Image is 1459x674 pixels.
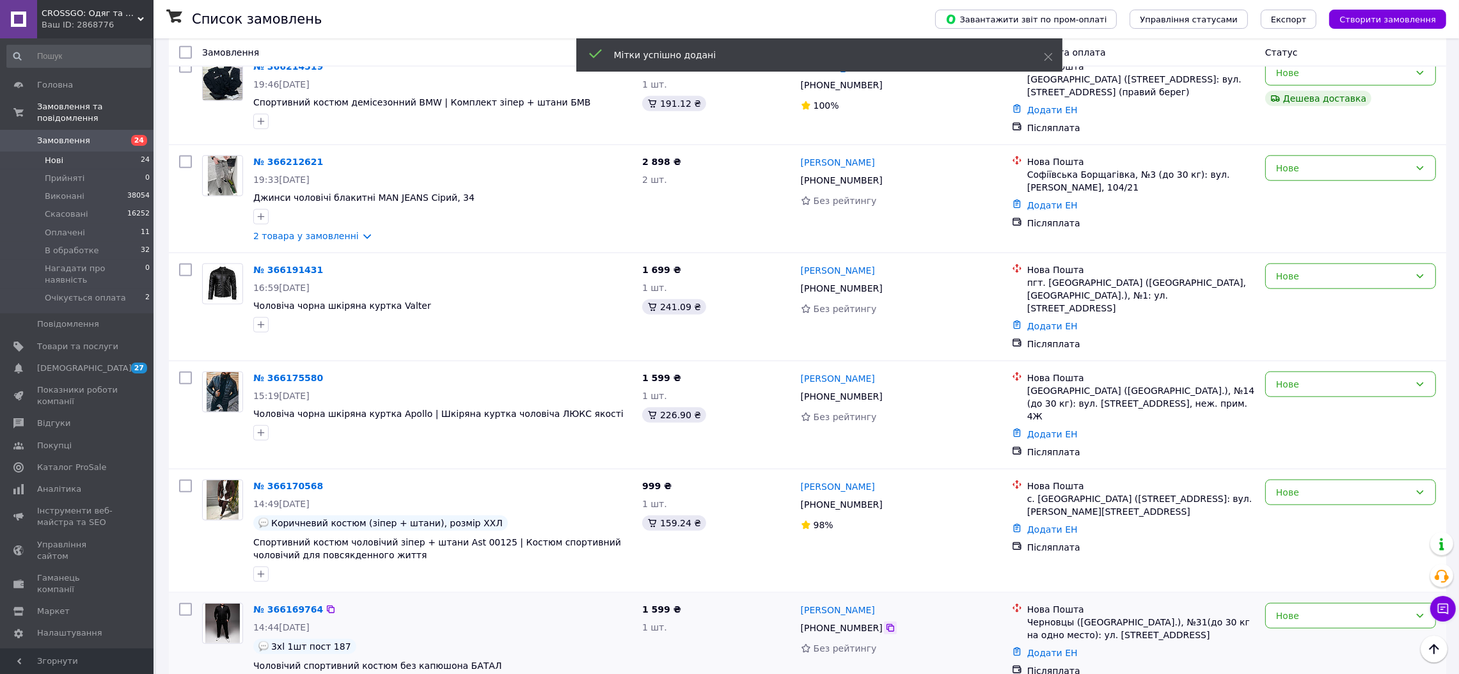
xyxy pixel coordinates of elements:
div: Черновцы ([GEOGRAPHIC_DATA].), №31(до 30 кг на одно место): ул. [STREET_ADDRESS] [1027,616,1255,641]
img: Фото товару [205,604,239,643]
span: 16:59[DATE] [253,283,310,293]
a: Джинси чоловічі блакитні MAN JEANS Сірий, 34 [253,192,475,203]
a: № 366191431 [253,265,323,275]
a: Чоловічий спортивний костюм без капюшона БАТАЛ [253,661,502,671]
span: [PHONE_NUMBER] [801,623,883,633]
span: 1 699 ₴ [642,265,681,275]
a: [PERSON_NAME] [801,372,875,385]
span: 0 [145,263,150,286]
span: 24 [141,155,150,166]
div: Нова Пошта [1027,155,1255,168]
span: 24 [131,135,147,146]
span: В обработке [45,245,99,256]
button: Створити замовлення [1329,10,1446,29]
span: 2 898 ₴ [642,157,681,167]
div: 226.90 ₴ [642,407,706,423]
span: 1 шт. [642,283,667,293]
a: Фото товару [202,603,243,644]
a: Фото товару [202,372,243,412]
span: [DEMOGRAPHIC_DATA] [37,363,132,374]
a: Фото товару [202,263,243,304]
a: Фото товару [202,480,243,521]
span: Управління статусами [1140,15,1238,24]
div: Нова Пошта [1027,372,1255,384]
span: Без рейтингу [814,643,877,654]
span: 100% [814,100,839,111]
span: Замовлення [202,47,259,58]
div: [GEOGRAPHIC_DATA] ([STREET_ADDRESS]: вул. [STREET_ADDRESS] (правий берег) [1027,73,1255,98]
div: Нова Пошта [1027,480,1255,492]
button: Чат з покупцем [1430,596,1456,622]
span: 1 шт. [642,391,667,401]
span: Товари та послуги [37,341,118,352]
a: Додати ЕН [1027,200,1078,210]
span: Відгуки [37,418,70,429]
span: 19:46[DATE] [253,79,310,90]
a: Спортивний костюм чоловічий зіпер + штани Ast 00125 | Костюм спортивний чоловічий для повсякденно... [253,537,621,560]
div: Нове [1276,161,1410,175]
span: 1 шт. [642,499,667,509]
span: 3xl 1шт пост 187 [271,641,351,652]
span: Показники роботи компанії [37,384,118,407]
span: Коричневий костюм (зіпер + штани), розмір ХХЛ [271,518,503,528]
span: Маркет [37,606,70,617]
span: Без рейтингу [814,196,877,206]
span: Без рейтингу [814,304,877,314]
span: [PHONE_NUMBER] [801,283,883,294]
span: Нагадати про наявність [45,263,145,286]
a: [PERSON_NAME] [801,480,875,493]
a: Чоловіча чорна шкіряна куртка Apollo | Шкіряна куртка чоловіча ЛЮКС якості [253,409,624,419]
span: Каталог ProSale [37,462,106,473]
img: Фото товару [207,372,239,412]
span: Виконані [45,191,84,202]
a: № 366170568 [253,481,323,491]
a: № 366169764 [253,604,323,615]
a: Створити замовлення [1316,13,1446,24]
span: 1 шт. [642,622,667,632]
span: Налаштування [37,627,102,639]
a: Фото товару [202,155,243,196]
span: 11 [141,227,150,239]
img: :speech_balloon: [258,641,269,652]
span: 14:44[DATE] [253,622,310,632]
div: Ваш ID: 2868776 [42,19,154,31]
div: 191.12 ₴ [642,96,706,111]
a: [PERSON_NAME] [801,156,875,169]
a: № 366214519 [253,61,323,72]
span: 19:33[DATE] [253,175,310,185]
span: 32 [141,245,150,256]
span: Замовлення та повідомлення [37,101,154,124]
div: 159.24 ₴ [642,515,706,531]
a: № 366212621 [253,157,323,167]
span: 14:49[DATE] [253,499,310,509]
span: 98% [814,520,833,530]
span: Без рейтингу [814,412,877,422]
span: 1 599 ₴ [642,604,681,615]
div: Мітки успішно додані [614,49,1012,61]
span: 16252 [127,208,150,220]
span: 2 [145,292,150,304]
div: 241.09 ₴ [642,299,706,315]
span: Скасовані [45,208,88,220]
div: Післяплата [1027,338,1255,350]
button: Наверх [1421,636,1447,662]
span: 38054 [127,191,150,202]
span: [PHONE_NUMBER] [801,175,883,185]
div: Післяплата [1027,217,1255,230]
span: [PHONE_NUMBER] [801,80,883,90]
a: 2 товара у замовленні [253,231,359,241]
div: Післяплата [1027,446,1255,458]
a: Додати ЕН [1027,105,1078,115]
span: Повідомлення [37,318,99,330]
img: Фото товару [208,156,238,196]
div: Післяплата [1027,541,1255,554]
button: Завантажити звіт по пром-оплаті [935,10,1117,29]
a: Спортивний костюм демісезонний BMW | Комплект зіпер + штани БМВ [253,97,591,107]
div: Нова Пошта [1027,60,1255,73]
img: Фото товару [207,480,239,520]
span: Аналітика [37,483,81,495]
div: Нове [1276,66,1410,80]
